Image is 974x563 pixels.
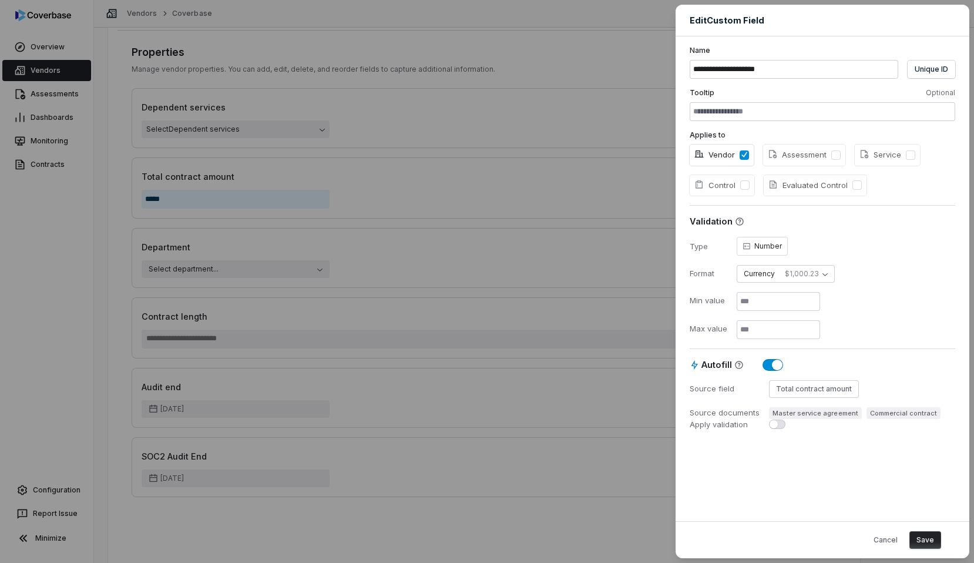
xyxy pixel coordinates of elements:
[690,241,727,252] dt: Type
[694,149,735,161] span: Vendor
[737,237,788,256] span: Number
[776,384,852,394] div: Total contract amount
[768,149,827,161] span: Assessment
[768,180,848,192] span: Evaluated Control
[859,149,901,161] span: Service
[763,359,783,371] button: Autofill
[690,215,733,227] span: Validation
[690,268,727,279] dt: Format
[690,14,764,26] span: Edit Custom Field
[701,358,732,371] span: Autofill
[909,531,941,549] button: Save
[690,46,955,55] label: Name
[866,407,941,419] span: Commercial contract
[740,150,749,160] button: Vendor
[690,407,760,418] dt: Source documents
[769,380,859,398] button: Total contract amount
[906,150,915,160] button: Service
[769,407,862,419] span: Master service agreement
[866,531,905,549] button: Cancel
[694,180,735,192] span: Control
[690,130,955,140] label: Applies to
[852,180,862,190] button: Evaluated Control
[690,88,714,98] span: Tooltip
[908,61,955,78] button: Unique ID
[740,180,750,190] button: Control
[690,295,727,306] dt: Min value
[831,150,841,160] button: Assessment
[926,88,955,98] span: Optional
[690,323,727,334] dt: Max value
[690,419,760,430] dt: Apply validation
[690,383,760,394] dt: Source field
[769,407,941,419] button: Master service agreementCommercial contract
